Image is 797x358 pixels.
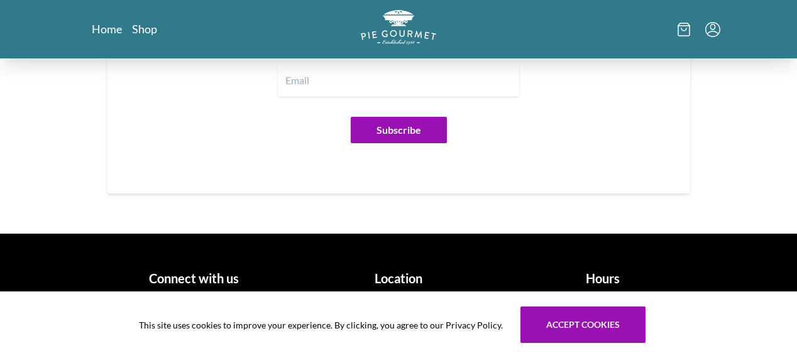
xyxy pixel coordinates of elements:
[139,318,503,332] span: This site uses cookies to improve your experience. By clicking, you agree to our Privacy Policy.
[361,10,436,48] a: Logo
[92,21,122,36] a: Home
[506,269,700,288] h1: Hours
[361,10,436,45] img: logo
[97,269,291,288] h1: Connect with us
[520,306,646,343] button: Accept cookies
[278,64,519,97] input: Email
[705,22,720,37] button: Menu
[132,21,157,36] a: Shop
[351,117,447,143] button: Subscribe
[301,269,495,288] h1: Location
